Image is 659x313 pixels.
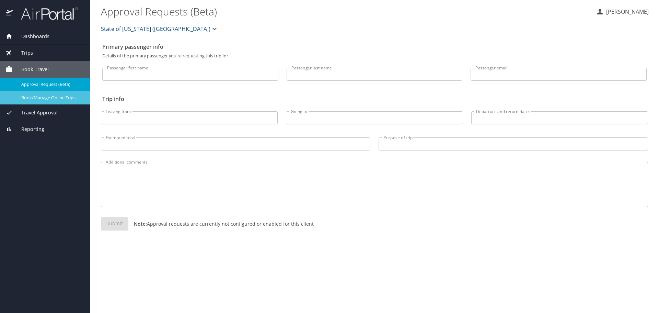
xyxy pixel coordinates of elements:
h2: Trip info [102,93,647,104]
span: Travel Approval [13,109,58,116]
img: icon-airportal.png [6,7,13,20]
span: Reporting [13,125,44,133]
h1: Approval Requests (Beta) [101,1,590,22]
h2: Primary passenger info [102,41,647,52]
span: Book Travel [13,66,49,73]
span: Trips [13,49,33,57]
img: airportal-logo.png [13,7,78,20]
button: [PERSON_NAME] [593,5,651,18]
span: Dashboards [13,33,49,40]
p: [PERSON_NAME] [604,8,649,16]
p: Approval requests are currently not configured or enabled for this client [128,220,314,227]
span: Book/Manage Online Trips [21,94,82,101]
strong: Note: [134,221,147,227]
span: State of [US_STATE] ([GEOGRAPHIC_DATA]) [101,24,210,34]
span: Approval Request (Beta) [21,81,82,88]
button: State of [US_STATE] ([GEOGRAPHIC_DATA]) [98,22,221,36]
p: Details of the primary passenger you're requesting this trip for [102,54,647,58]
